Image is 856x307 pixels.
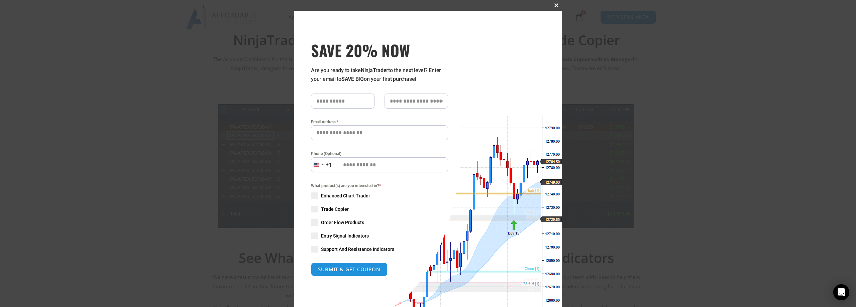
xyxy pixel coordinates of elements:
span: Entry Signal Indicators [321,233,369,239]
label: Entry Signal Indicators [311,233,448,239]
span: Order Flow Products [321,219,364,226]
span: Support And Resistance Indicators [321,246,394,253]
p: Are you ready to take to the next level? Enter your email to on your first purchase! [311,66,448,84]
strong: NinjaTrader [361,67,388,73]
div: Open Intercom Messenger [833,284,849,300]
div: +1 [326,161,332,169]
span: What product(s) are you interested in? [311,182,448,189]
label: Support And Resistance Indicators [311,246,448,253]
button: Selected country [311,157,332,172]
strong: SAVE BIG [341,76,364,82]
span: Enhanced Chart Trader [321,192,370,199]
label: Trade Copier [311,206,448,212]
span: Trade Copier [321,206,349,212]
label: Order Flow Products [311,219,448,226]
label: Phone (Optional) [311,150,448,157]
button: SUBMIT & GET COUPON [311,263,388,276]
label: Email Address [311,119,448,125]
label: Enhanced Chart Trader [311,192,448,199]
span: SAVE 20% NOW [311,41,448,59]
